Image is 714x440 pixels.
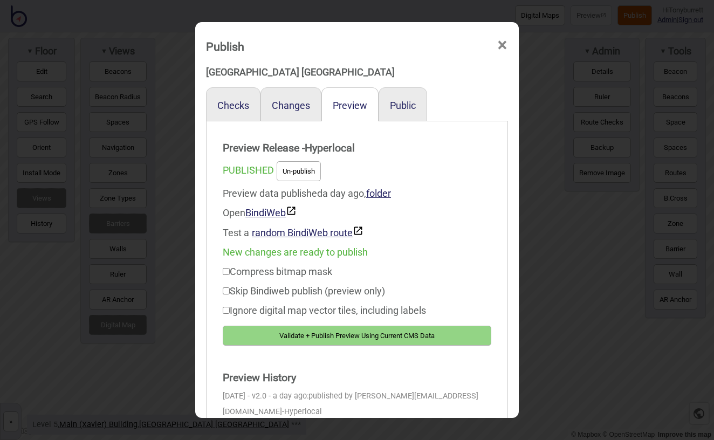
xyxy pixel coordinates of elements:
div: Open [223,203,491,223]
div: New changes are ready to publish [223,243,491,262]
span: × [497,27,508,63]
label: Ignore digital map vector tiles, including labels [223,305,426,316]
button: Un-publish [277,161,321,181]
a: folder [366,188,391,199]
div: [DATE] - v2.0 - a day ago: [223,389,491,420]
a: BindiWeb [245,207,297,218]
img: preview [286,205,297,216]
strong: Preview History [223,367,491,389]
div: [GEOGRAPHIC_DATA] [GEOGRAPHIC_DATA] [206,63,508,82]
span: published by [PERSON_NAME][EMAIL_ADDRESS][DOMAIN_NAME] [223,391,478,416]
span: - Hyperlocal [282,407,322,416]
button: Checks [217,100,249,111]
div: Preview data published a day ago [223,184,491,243]
button: Preview [333,100,367,111]
button: random BindiWeb route [252,225,363,238]
button: Changes [272,100,310,111]
input: Compress bitmap mask [223,268,230,275]
input: Ignore digital map vector tiles, including labels [223,307,230,314]
span: , [364,188,391,199]
div: Test a [223,223,491,243]
label: Skip Bindiweb publish (preview only) [223,285,385,297]
span: PUBLISHED [223,164,274,176]
button: Public [390,100,416,111]
label: Compress bitmap mask [223,266,332,277]
input: Skip Bindiweb publish (preview only) [223,287,230,294]
strong: Preview Release - Hyperlocal [223,137,491,159]
div: Publish [206,35,244,58]
button: Validate + Publish Preview Using Current CMS Data [223,326,491,346]
img: preview [353,225,363,236]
